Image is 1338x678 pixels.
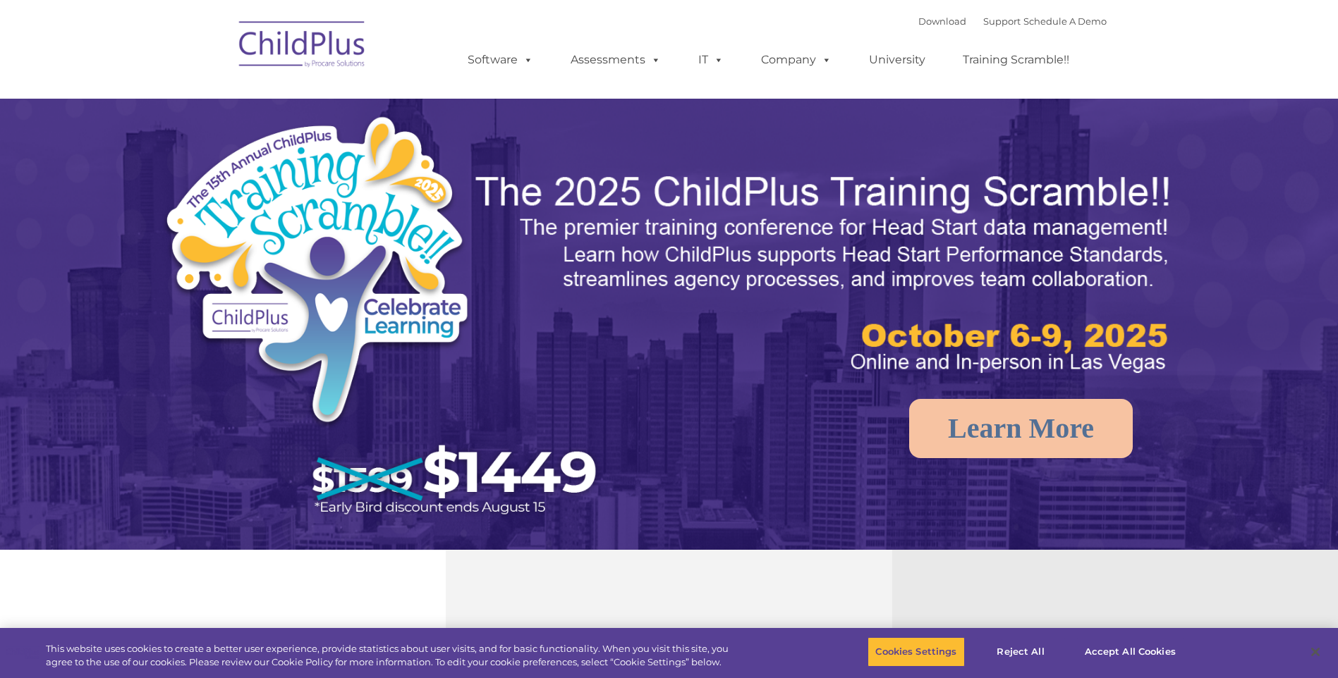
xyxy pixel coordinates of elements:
a: Assessments [557,46,675,74]
a: Training Scramble!! [949,46,1083,74]
a: IT [684,46,738,74]
button: Reject All [977,637,1065,667]
img: ChildPlus by Procare Solutions [232,11,373,82]
a: Software [454,46,547,74]
span: Last name [196,93,239,104]
a: Company [747,46,846,74]
span: Phone number [196,151,256,161]
a: Learn More [909,399,1133,458]
button: Accept All Cookies [1077,637,1184,667]
a: Support [983,16,1021,27]
div: This website uses cookies to create a better user experience, provide statistics about user visit... [46,642,736,670]
a: Schedule A Demo [1023,16,1107,27]
a: University [855,46,939,74]
button: Close [1300,636,1331,667]
a: Download [918,16,966,27]
button: Cookies Settings [868,637,964,667]
font: | [918,16,1107,27]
